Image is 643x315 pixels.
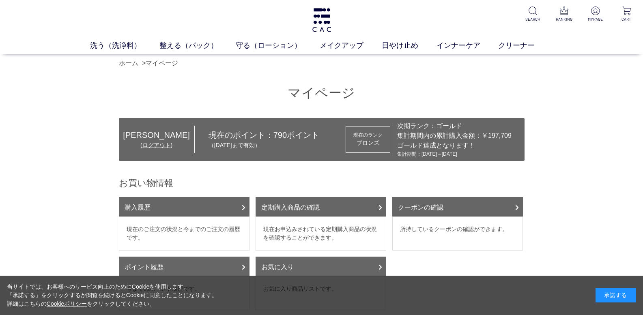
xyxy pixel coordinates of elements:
[119,84,525,102] h1: マイページ
[142,142,171,148] a: ログアウト
[437,40,499,51] a: インナーケア
[392,216,523,251] dd: 所持しているクーポンの確認ができます。
[353,139,383,147] div: ブロンズ
[256,257,386,276] a: お気に入り
[353,131,383,139] dt: 現在のランク
[392,197,523,216] a: クーポンの確認
[256,216,386,251] dd: 現在お申込みされている定期購入商品の状況を確認することができます。
[397,131,512,141] div: 集計期間内の累計購入金額：￥197,709
[273,131,287,139] span: 790
[585,6,605,22] a: MYPAGE
[397,121,512,131] div: 次期ランク：ゴールド
[554,16,574,22] p: RANKING
[617,16,637,22] p: CART
[195,129,337,150] div: 現在のポイント： ポイント
[554,6,574,22] a: RANKING
[617,6,637,22] a: CART
[585,16,605,22] p: MYPAGE
[142,58,180,68] li: >
[311,8,332,32] img: logo
[523,6,543,22] a: SEARCH
[90,40,159,51] a: 洗う（洗浄料）
[119,60,138,66] a: ホーム
[47,300,87,307] a: Cookieポリシー
[146,60,178,66] a: マイページ
[320,40,382,51] a: メイクアップ
[159,40,236,51] a: 整える（パック）
[209,141,337,150] p: （[DATE]まで有効）
[119,129,194,141] div: [PERSON_NAME]
[236,40,320,51] a: 守る（ローション）
[119,141,194,150] div: ( )
[119,216,249,251] dd: 現在のご注文の状況と今までのご注文の履歴です。
[397,141,512,150] div: ゴールド達成となります！
[119,177,525,189] h2: お買い物情報
[119,257,249,276] a: ポイント履歴
[498,40,553,51] a: クリーナー
[397,150,512,158] div: 集計期間：[DATE]～[DATE]
[119,197,249,216] a: 購入履歴
[596,288,636,302] div: 承諾する
[7,283,218,308] div: 当サイトでは、お客様へのサービス向上のためにCookieを使用します。 「承諾する」をクリックするか閲覧を続けるとCookieに同意したことになります。 詳細はこちらの をクリックしてください。
[382,40,437,51] a: 日やけ止め
[256,197,386,216] a: 定期購入商品の確認
[523,16,543,22] p: SEARCH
